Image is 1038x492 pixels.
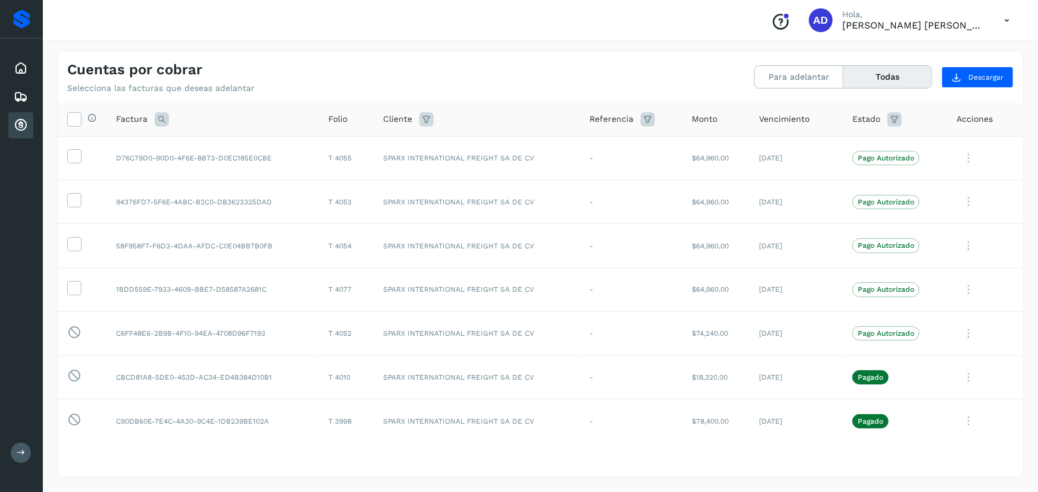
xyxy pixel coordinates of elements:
[692,113,717,125] span: Monto
[106,267,319,311] td: 1BDD559E-7933-4609-BBE7-D58587A2681C
[968,72,1003,83] span: Descargar
[760,113,810,125] span: Vencimiento
[682,224,750,268] td: $64,960.00
[106,399,319,443] td: C90DB60E-7E4C-4A30-9C4E-1DB239BE102A
[374,180,579,224] td: SPARX INTERNATIONAL FREIGHT SA DE CV
[374,355,579,399] td: SPARX INTERNATIONAL FREIGHT SA DE CV
[858,154,914,162] p: Pago Autorizado
[116,113,148,125] span: Factura
[957,113,993,125] span: Acciones
[682,180,750,224] td: $64,960.00
[383,113,412,125] span: Cliente
[374,311,579,355] td: SPARX INTERNATIONAL FREIGHT SA DE CV
[843,66,932,88] button: Todas
[942,67,1014,88] button: Descargar
[67,83,255,93] p: Selecciona las facturas que deseas adelantar
[682,267,750,311] td: $64,960.00
[374,136,579,180] td: SPARX INTERNATIONAL FREIGHT SA DE CV
[8,112,33,138] div: Cuentas por cobrar
[328,113,347,125] span: Folio
[106,224,319,268] td: 58F958F7-F6D3-4DAA-AFDC-C0E04BB7B0FB
[374,224,579,268] td: SPARX INTERNATIONAL FREIGHT SA DE CV
[750,224,843,268] td: [DATE]
[580,180,682,224] td: -
[589,113,634,125] span: Referencia
[750,136,843,180] td: [DATE]
[842,10,985,20] p: Hola,
[750,311,843,355] td: [DATE]
[374,267,579,311] td: SPARX INTERNATIONAL FREIGHT SA DE CV
[750,180,843,224] td: [DATE]
[580,267,682,311] td: -
[858,373,883,381] p: Pagado
[319,180,374,224] td: T 4053
[319,267,374,311] td: T 4077
[106,355,319,399] td: CBCD81A8-5DE0-453D-AC34-ED4B384D10B1
[750,267,843,311] td: [DATE]
[852,113,880,125] span: Estado
[67,61,202,78] h4: Cuentas por cobrar
[106,180,319,224] td: 94376FD7-5F6E-4ABC-B2C0-DB3623325DAD
[580,311,682,355] td: -
[319,399,374,443] td: T 3998
[106,136,319,180] td: D76C79D0-90D0-4F6E-8B73-D0EC185E0CBE
[319,311,374,355] td: T 4052
[858,285,914,294] p: Pago Autorizado
[580,399,682,443] td: -
[858,417,883,425] p: Pagado
[8,55,33,81] div: Inicio
[842,20,985,31] p: ALMA DELIA CASTAÑEDA MERCADO
[682,311,750,355] td: $74,240.00
[682,355,750,399] td: $18,320.00
[682,399,750,443] td: $78,400.00
[858,329,914,338] p: Pago Autorizado
[319,224,374,268] td: T 4054
[580,224,682,268] td: -
[580,355,682,399] td: -
[8,84,33,110] div: Embarques
[374,399,579,443] td: SPARX INTERNATIONAL FREIGHT SA DE CV
[750,355,843,399] td: [DATE]
[580,136,682,180] td: -
[858,198,914,206] p: Pago Autorizado
[319,355,374,399] td: T 4010
[319,136,374,180] td: T 4055
[106,311,319,355] td: C6FF48E6-2B9B-4F10-94EA-4708D96F7193
[750,399,843,443] td: [DATE]
[755,66,843,88] button: Para adelantar
[682,136,750,180] td: $64,960.00
[858,241,914,250] p: Pago Autorizado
